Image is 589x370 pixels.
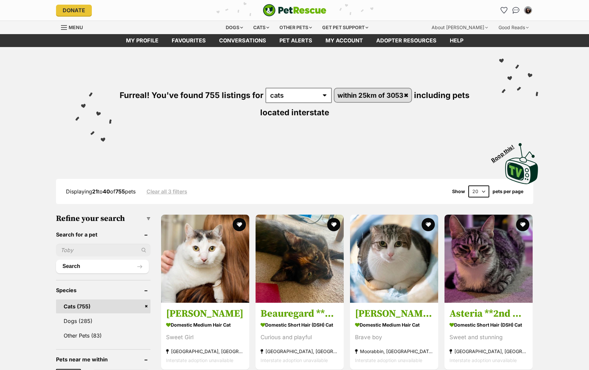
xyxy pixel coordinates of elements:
h3: Asteria **2nd Chance Cat Rescue** [449,307,528,320]
h3: Refine your search [56,214,150,223]
a: Dogs (285) [56,314,150,328]
strong: Domestic Short Hair (DSH) Cat [261,320,339,330]
ul: Account quick links [499,5,533,16]
div: Dogs [221,21,248,34]
a: My account [319,34,370,47]
a: Other Pets (83) [56,329,150,343]
a: PetRescue [263,4,326,17]
span: Furreal! You've found 755 listings for [120,90,264,100]
a: Donate [56,5,92,16]
span: Interstate adoption unavailable [166,357,233,363]
a: [PERSON_NAME] Domestic Medium Hair Cat Sweet Girl [GEOGRAPHIC_DATA], [GEOGRAPHIC_DATA] Interstate... [161,302,249,370]
img: Bowie Jagger - Domestic Medium Hair Cat [350,215,438,303]
span: Interstate adoption unavailable [449,357,517,363]
button: favourite [516,218,529,231]
h3: Beauregard **2nd Chance Cat Rescue** [261,307,339,320]
h3: [PERSON_NAME] [166,307,244,320]
a: Cats (755) [56,299,150,313]
a: Conversations [511,5,521,16]
span: Boop this! [490,139,520,163]
a: Clear all 3 filters [147,188,187,194]
a: My profile [119,34,165,47]
a: Favourites [165,34,212,47]
strong: Moorabbin, [GEOGRAPHIC_DATA] [355,347,433,356]
a: [PERSON_NAME] [PERSON_NAME] Domestic Medium Hair Cat Brave boy Moorabbin, [GEOGRAPHIC_DATA] Inter... [350,302,438,370]
div: Sweet and stunning [449,333,528,342]
div: Brave boy [355,333,433,342]
span: Interstate adoption unavailable [261,357,328,363]
strong: Domestic Medium Hair Cat [166,320,244,330]
span: Displaying to of pets [66,188,136,195]
a: Favourites [499,5,509,16]
img: logo-cat-932fe2b9b8326f06289b0f2fb663e598f794de774fb13d1741a6617ecf9a85b4.svg [263,4,326,17]
button: favourite [327,218,340,231]
a: Beauregard **2nd Chance Cat Rescue** Domestic Short Hair (DSH) Cat Curious and playful [GEOGRAPHI... [256,302,344,370]
a: Asteria **2nd Chance Cat Rescue** Domestic Short Hair (DSH) Cat Sweet and stunning [GEOGRAPHIC_DA... [444,302,533,370]
div: Curious and playful [261,333,339,342]
input: Toby [56,244,150,256]
button: Search [56,260,149,273]
strong: [GEOGRAPHIC_DATA], [GEOGRAPHIC_DATA] [261,347,339,356]
header: Search for a pet [56,232,150,238]
img: Asteria **2nd Chance Cat Rescue** - Domestic Short Hair (DSH) Cat [444,215,533,303]
a: Adopter resources [370,34,443,47]
span: Interstate adoption unavailable [355,357,422,363]
strong: 40 [103,188,110,195]
div: Good Reads [494,21,533,34]
strong: Domestic Short Hair (DSH) Cat [449,320,528,330]
span: Menu [69,25,83,30]
img: Beauregard **2nd Chance Cat Rescue** - Domestic Short Hair (DSH) Cat [256,215,344,303]
label: pets per page [493,189,523,194]
h3: [PERSON_NAME] [PERSON_NAME] [355,307,433,320]
button: favourite [422,218,435,231]
img: Grace Buckingham - Domestic Medium Hair Cat [161,215,249,303]
header: Pets near me within [56,356,150,362]
div: Cats [249,21,274,34]
span: Show [452,189,465,194]
span: including pets located interstate [260,90,470,117]
a: Help [443,34,470,47]
strong: Domestic Medium Hair Cat [355,320,433,330]
button: My account [523,5,533,16]
strong: 755 [115,188,125,195]
strong: [GEOGRAPHIC_DATA], [GEOGRAPHIC_DATA] [166,347,244,356]
button: favourite [233,218,246,231]
div: Other pets [275,21,317,34]
a: conversations [212,34,273,47]
a: Boop this! [505,137,538,185]
div: Get pet support [318,21,373,34]
strong: 21 [92,188,98,195]
strong: [GEOGRAPHIC_DATA], [GEOGRAPHIC_DATA] [449,347,528,356]
header: Species [56,287,150,293]
div: About [PERSON_NAME] [427,21,493,34]
img: chat-41dd97257d64d25036548639549fe6c8038ab92f7586957e7f3b1b290dea8141.svg [512,7,519,14]
a: within 25km of 3053 [334,88,412,102]
img: Duong Do (Freya) profile pic [525,7,531,14]
div: Sweet Girl [166,333,244,342]
a: Pet alerts [273,34,319,47]
a: Menu [61,21,88,33]
img: PetRescue TV logo [505,143,538,184]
